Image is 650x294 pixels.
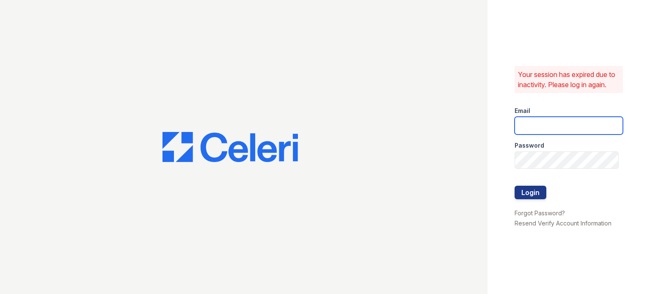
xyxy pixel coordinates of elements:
a: Resend Verify Account Information [515,220,611,227]
p: Your session has expired due to inactivity. Please log in again. [518,69,620,90]
label: Password [515,141,544,150]
button: Login [515,186,546,199]
img: CE_Logo_Blue-a8612792a0a2168367f1c8372b55b34899dd931a85d93a1a3d3e32e68fde9ad4.png [162,132,298,162]
a: Forgot Password? [515,209,565,217]
label: Email [515,107,530,115]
